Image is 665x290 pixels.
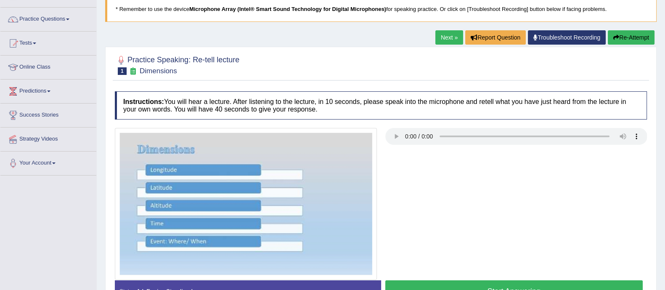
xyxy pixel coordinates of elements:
[0,8,96,29] a: Practice Questions
[118,67,127,75] span: 1
[0,32,96,53] a: Tests
[435,30,463,45] a: Next »
[465,30,526,45] button: Report Question
[528,30,606,45] a: Troubleshoot Recording
[0,104,96,125] a: Success Stories
[0,128,96,149] a: Strategy Videos
[140,67,177,75] small: Dimensions
[115,54,239,75] h2: Practice Speaking: Re-tell lecture
[115,91,647,120] h4: You will hear a lecture. After listening to the lecture, in 10 seconds, please speak into the mic...
[123,98,164,105] b: Instructions:
[0,152,96,173] a: Your Account
[129,67,138,75] small: Exam occurring question
[189,6,386,12] b: Microphone Array (Intel® Smart Sound Technology for Digital Microphones)
[0,56,96,77] a: Online Class
[0,80,96,101] a: Predictions
[608,30,654,45] button: Re-Attempt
